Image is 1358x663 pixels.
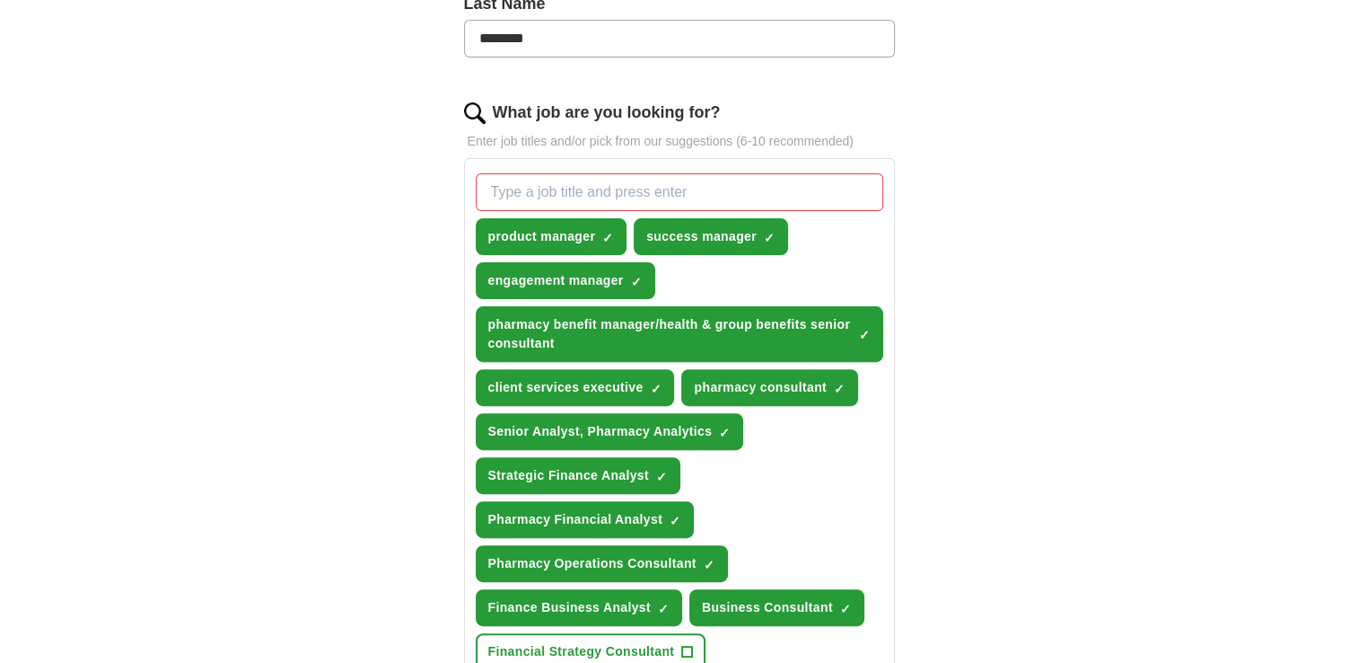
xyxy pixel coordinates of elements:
button: engagement manager✓ [476,262,655,299]
span: ✓ [631,275,642,289]
span: ✓ [834,382,845,396]
span: Finance Business Analyst [488,598,651,617]
span: engagement manager [488,271,624,290]
span: ✓ [670,514,680,528]
span: ✓ [658,602,669,616]
span: pharmacy consultant [694,378,826,397]
span: product manager [488,227,596,246]
label: What job are you looking for? [493,101,721,125]
span: Business Consultant [702,598,833,617]
span: Pharmacy Operations Consultant [488,554,697,573]
button: Pharmacy Operations Consultant✓ [476,545,728,582]
img: search.png [464,102,486,124]
button: client services executive✓ [476,369,675,406]
span: ✓ [764,231,775,245]
span: Senior Analyst, Pharmacy Analytics [488,422,713,441]
span: success manager [646,227,757,246]
span: ✓ [704,558,714,572]
button: Finance Business Analyst✓ [476,589,682,626]
input: Type a job title and press enter [476,173,883,211]
button: pharmacy benefit manager/health & group benefits senior consultant✓ [476,306,883,362]
span: ✓ [859,328,870,342]
button: Strategic Finance Analyst✓ [476,457,680,494]
p: Enter job titles and/or pick from our suggestions (6-10 recommended) [464,132,895,151]
button: Business Consultant✓ [689,589,864,626]
button: product manager✓ [476,218,627,255]
button: Senior Analyst, Pharmacy Analytics✓ [476,413,744,450]
span: Strategic Finance Analyst [488,466,649,485]
button: success manager✓ [634,218,788,255]
span: client services executive [488,378,644,397]
button: pharmacy consultant✓ [681,369,857,406]
span: Financial Strategy Consultant [488,642,675,661]
span: ✓ [719,426,730,440]
span: ✓ [656,470,667,484]
span: ✓ [650,382,661,396]
span: ✓ [602,231,613,245]
span: ✓ [840,602,851,616]
span: pharmacy benefit manager/health & group benefits senior consultant [488,315,852,353]
span: Pharmacy Financial Analyst [488,510,663,529]
button: Pharmacy Financial Analyst✓ [476,501,695,538]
